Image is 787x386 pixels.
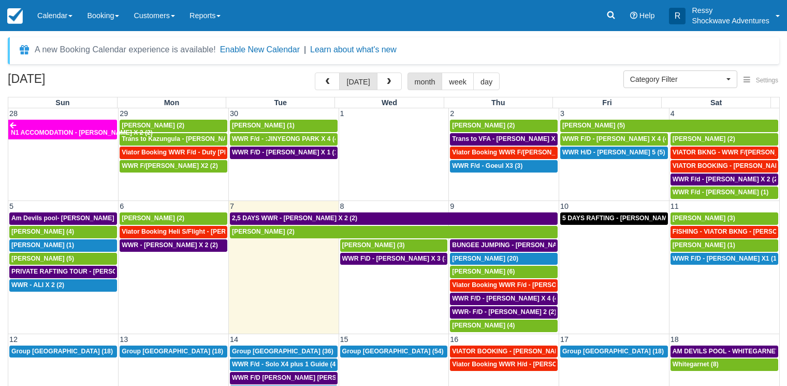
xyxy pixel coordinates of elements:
[673,215,735,222] span: [PERSON_NAME] (3)
[9,279,117,292] a: WWR - ALI X 2 (2)
[560,147,668,159] a: WWR H/D - [PERSON_NAME] 5 (5)
[8,335,19,344] span: 12
[340,239,448,252] a: [PERSON_NAME] (3)
[230,346,338,358] a: Group [GEOGRAPHIC_DATA] (36)
[673,241,735,249] span: [PERSON_NAME] (1)
[692,5,769,16] p: Ressy
[449,202,455,210] span: 9
[671,160,778,173] a: VIATOR BOOKING - [PERSON_NAME] 2 (2)
[450,279,558,292] a: Viator Booking WWR F/d - [PERSON_NAME] [PERSON_NAME] X2 (2)
[562,135,671,142] span: WWR F/D - [PERSON_NAME] X 4 (4)
[559,109,565,118] span: 3
[11,129,153,136] span: N1 ACCOMODATION - [PERSON_NAME] X 2 (2)
[8,73,139,92] h2: [DATE]
[9,266,117,278] a: PRIVATE RAFTING TOUR - [PERSON_NAME] X 5 (5)
[122,162,218,169] span: WWR F/[PERSON_NAME] X2 (2)
[11,348,113,355] span: Group [GEOGRAPHIC_DATA] (18)
[120,147,227,159] a: Viator Booking WWR F/d - Duty [PERSON_NAME] 2 (2)
[673,361,719,368] span: Whitegarnet (8)
[669,335,680,344] span: 18
[623,70,737,88] button: Category Filter
[122,228,285,235] span: Viator Booking Heli S/Flight - [PERSON_NAME] X 1 (1)
[304,45,306,54] span: |
[671,239,778,252] a: [PERSON_NAME] (1)
[120,133,227,146] a: Trans to Kazungula - [PERSON_NAME] x 1 (2)
[232,374,418,381] span: WWR F/D [PERSON_NAME] [PERSON_NAME] GROVVE X2 (1)
[559,202,570,210] span: 10
[164,98,180,107] span: Mon
[220,45,300,55] button: Enable New Calendar
[232,361,338,368] span: WWR F/d - Solo X4 plus 1 Guide (4)
[450,253,558,265] a: [PERSON_NAME] (20)
[669,109,676,118] span: 4
[11,228,74,235] span: [PERSON_NAME] (4)
[232,348,333,355] span: Group [GEOGRAPHIC_DATA] (36)
[339,202,345,210] span: 8
[407,73,443,90] button: month
[450,346,558,358] a: VIATOR BOOKING - [PERSON_NAME] X 4 (4)
[673,176,780,183] span: WWR F/d - [PERSON_NAME] X 2 (2)
[671,212,778,225] a: [PERSON_NAME] (3)
[339,73,377,90] button: [DATE]
[120,160,227,173] a: WWR F/[PERSON_NAME] X2 (2)
[560,120,778,132] a: [PERSON_NAME] (5)
[449,109,455,118] span: 2
[450,239,558,252] a: BUNGEE JUMPING - [PERSON_NAME] 2 (2)
[452,241,584,249] span: BUNGEE JUMPING - [PERSON_NAME] 2 (2)
[671,346,778,358] a: AM DEVILS POOL - WHITEGARNET X4 (4)
[669,8,686,24] div: R
[35,44,216,56] div: A new Booking Calendar experience is available!
[560,346,668,358] a: Group [GEOGRAPHIC_DATA] (18)
[232,228,295,235] span: [PERSON_NAME] (2)
[122,348,223,355] span: Group [GEOGRAPHIC_DATA] (18)
[339,109,345,118] span: 1
[602,98,611,107] span: Fri
[450,160,558,173] a: WWR F/d - Goeul X3 (3)
[11,268,167,275] span: PRIVATE RAFTING TOUR - [PERSON_NAME] X 5 (5)
[122,122,184,129] span: [PERSON_NAME] (2)
[9,239,117,252] a: [PERSON_NAME] (1)
[340,253,448,265] a: WWR F\D - [PERSON_NAME] X 3 (3)
[673,255,779,262] span: WWR F/D - [PERSON_NAME] X1 (1)
[560,133,668,146] a: WWR F/D - [PERSON_NAME] X 4 (4)
[8,202,14,210] span: 5
[450,320,558,332] a: [PERSON_NAME] (4)
[450,293,558,305] a: WWR F/D - [PERSON_NAME] X 4 (4)
[9,253,117,265] a: [PERSON_NAME] (5)
[692,16,769,26] p: Shockwave Adventures
[452,122,515,129] span: [PERSON_NAME] (2)
[452,135,570,142] span: Trans to VFA - [PERSON_NAME] X 2 (2)
[756,77,778,84] span: Settings
[442,73,474,90] button: week
[120,120,227,132] a: [PERSON_NAME] (2)
[230,147,338,159] a: WWR F/D - [PERSON_NAME] X 1 (1)
[232,135,340,142] span: WWR F/d - :JINYEONG PARK X 4 (4)
[11,281,64,289] span: WWR - ALI X 2 (2)
[737,73,784,88] button: Settings
[119,335,129,344] span: 13
[673,189,769,196] span: WWR F/d - [PERSON_NAME] (1)
[671,187,778,199] a: WWR F/d - [PERSON_NAME] (1)
[562,149,665,156] span: WWR H/D - [PERSON_NAME] 5 (5)
[491,98,505,107] span: Thu
[11,241,74,249] span: [PERSON_NAME] (1)
[342,241,405,249] span: [PERSON_NAME] (3)
[473,73,500,90] button: day
[9,226,117,238] a: [PERSON_NAME] (4)
[232,149,340,156] span: WWR F/D - [PERSON_NAME] X 1 (1)
[229,335,239,344] span: 14
[452,348,587,355] span: VIATOR BOOKING - [PERSON_NAME] X 4 (4)
[673,135,735,142] span: [PERSON_NAME] (2)
[230,372,338,384] a: WWR F/D [PERSON_NAME] [PERSON_NAME] GROVVE X2 (1)
[710,98,722,107] span: Sat
[9,346,117,358] a: Group [GEOGRAPHIC_DATA] (18)
[452,281,659,289] span: Viator Booking WWR F/d - [PERSON_NAME] [PERSON_NAME] X2 (2)
[671,174,778,186] a: WWR F/d - [PERSON_NAME] X 2 (2)
[274,98,287,107] span: Tue
[55,98,69,107] span: Sun
[120,346,227,358] a: Group [GEOGRAPHIC_DATA] (18)
[452,361,607,368] span: Viator Booking WWR H/d - [PERSON_NAME] X 4 (4)
[339,335,349,344] span: 15
[232,215,357,222] span: 2,5 DAYS WWR - [PERSON_NAME] X 2 (2)
[450,120,558,132] a: [PERSON_NAME] (2)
